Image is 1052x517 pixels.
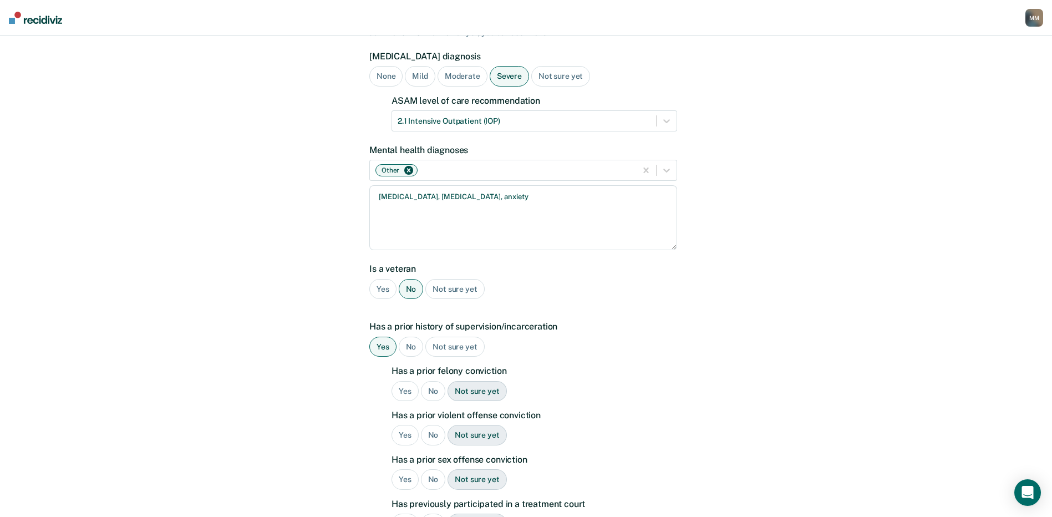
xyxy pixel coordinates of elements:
label: Is a veteran [369,263,677,274]
div: Not sure yet [448,381,506,402]
div: Yes [369,337,397,357]
div: Not sure yet [425,279,484,300]
button: MM [1025,9,1043,27]
div: Not sure yet [531,66,590,87]
textarea: [MEDICAL_DATA], [MEDICAL_DATA], anxiety [369,185,677,250]
div: Yes [369,279,397,300]
div: Yes [392,469,419,490]
label: Has a prior history of supervision/incarceration [369,321,677,332]
div: Not sure yet [448,425,506,445]
div: Moderate [438,66,487,87]
label: Has previously participated in a treatment court [392,499,677,509]
label: [MEDICAL_DATA] diagnosis [369,51,677,62]
label: Has a prior felony conviction [392,366,677,376]
div: No [399,279,424,300]
div: Not sure yet [448,469,506,490]
div: Not sure yet [425,337,484,357]
label: Has a prior sex offense conviction [392,454,677,465]
div: No [421,469,446,490]
img: Recidiviz [9,12,62,24]
div: Severe [490,66,529,87]
div: No [421,425,446,445]
label: Mental health diagnoses [369,145,677,155]
div: Open Intercom Messenger [1014,479,1041,506]
div: Remove Other [403,166,415,174]
div: None [369,66,403,87]
div: No [399,337,424,357]
div: Yes [392,381,419,402]
label: ASAM level of care recommendation [392,95,677,106]
div: Mild [405,66,435,87]
div: Yes [392,425,419,445]
div: M M [1025,9,1043,27]
div: Other [378,165,401,176]
div: No [421,381,446,402]
label: Has a prior violent offense conviction [392,410,677,420]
